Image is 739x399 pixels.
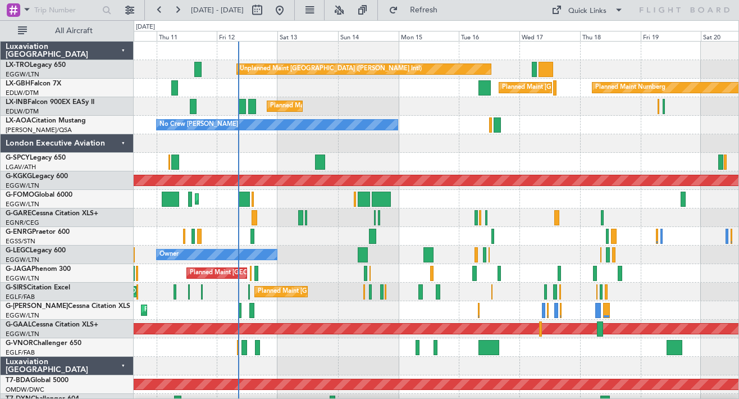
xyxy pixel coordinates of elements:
[6,80,61,87] a: LX-GBHFalcon 7X
[6,247,30,254] span: G-LEGC
[400,6,448,14] span: Refresh
[6,200,39,208] a: EGGW/LTN
[198,191,375,207] div: Planned Maint [GEOGRAPHIC_DATA] ([GEOGRAPHIC_DATA])
[6,386,44,394] a: OMDW/DWC
[6,348,35,357] a: EGLF/FAB
[6,173,68,180] a: G-KGKGLegacy 600
[12,22,122,40] button: All Aircraft
[459,31,519,41] div: Tue 16
[277,31,338,41] div: Sat 13
[384,1,451,19] button: Refresh
[6,303,68,310] span: G-[PERSON_NAME]
[6,284,27,291] span: G-SIRS
[136,22,155,32] div: [DATE]
[6,340,81,347] a: G-VNORChallenger 650
[6,89,39,97] a: EDLW/DTM
[6,126,72,134] a: [PERSON_NAME]/QSA
[502,79,679,96] div: Planned Maint [GEOGRAPHIC_DATA] ([GEOGRAPHIC_DATA])
[144,302,321,319] div: Planned Maint [GEOGRAPHIC_DATA] ([GEOGRAPHIC_DATA])
[6,117,86,124] a: LX-AOACitation Mustang
[6,210,31,217] span: G-GARE
[595,79,665,96] div: Planned Maint Nurnberg
[217,31,277,41] div: Fri 12
[6,62,66,69] a: LX-TROLegacy 650
[6,182,39,190] a: EGGW/LTN
[6,107,39,116] a: EDLW/DTM
[519,31,580,41] div: Wed 17
[6,274,39,283] a: EGGW/LTN
[6,330,39,338] a: EGGW/LTN
[641,31,701,41] div: Fri 19
[6,321,98,328] a: G-GAALCessna Citation XLS+
[580,31,641,41] div: Thu 18
[568,6,606,17] div: Quick Links
[6,237,35,246] a: EGSS/STN
[6,99,28,106] span: LX-INB
[6,303,130,310] a: G-[PERSON_NAME]Cessna Citation XLS
[6,377,69,384] a: T7-BDAGlobal 5000
[6,155,66,161] a: G-SPCYLegacy 650
[546,1,629,19] button: Quick Links
[6,192,72,198] a: G-FOMOGlobal 6000
[6,155,30,161] span: G-SPCY
[6,80,30,87] span: LX-GBH
[399,31,459,41] div: Mon 15
[6,266,71,273] a: G-JAGAPhenom 300
[6,293,35,301] a: EGLF/FAB
[258,283,435,300] div: Planned Maint [GEOGRAPHIC_DATA] ([GEOGRAPHIC_DATA])
[190,265,367,282] div: Planned Maint [GEOGRAPHIC_DATA] ([GEOGRAPHIC_DATA])
[6,163,36,171] a: LGAV/ATH
[157,31,217,41] div: Thu 11
[6,210,98,217] a: G-GARECessna Citation XLS+
[6,229,32,235] span: G-ENRG
[6,266,31,273] span: G-JAGA
[6,229,70,235] a: G-ENRGPraetor 600
[6,70,39,79] a: EGGW/LTN
[159,116,238,133] div: No Crew [PERSON_NAME]
[6,99,94,106] a: LX-INBFalcon 900EX EASy II
[6,219,39,227] a: EGNR/CEG
[6,256,39,264] a: EGGW/LTN
[6,247,66,254] a: G-LEGCLegacy 600
[29,27,118,35] span: All Aircraft
[6,340,33,347] span: G-VNOR
[6,284,70,291] a: G-SIRSCitation Excel
[6,321,31,328] span: G-GAAL
[6,62,30,69] span: LX-TRO
[159,246,179,263] div: Owner
[338,31,399,41] div: Sun 14
[270,98,447,115] div: Planned Maint [GEOGRAPHIC_DATA] ([GEOGRAPHIC_DATA])
[6,377,30,384] span: T7-BDA
[6,173,32,180] span: G-KGKG
[6,311,39,320] a: EGGW/LTN
[6,117,31,124] span: LX-AOA
[240,61,422,78] div: Unplanned Maint [GEOGRAPHIC_DATA] ([PERSON_NAME] Intl)
[191,5,244,15] span: [DATE] - [DATE]
[34,2,99,19] input: Trip Number
[6,192,34,198] span: G-FOMO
